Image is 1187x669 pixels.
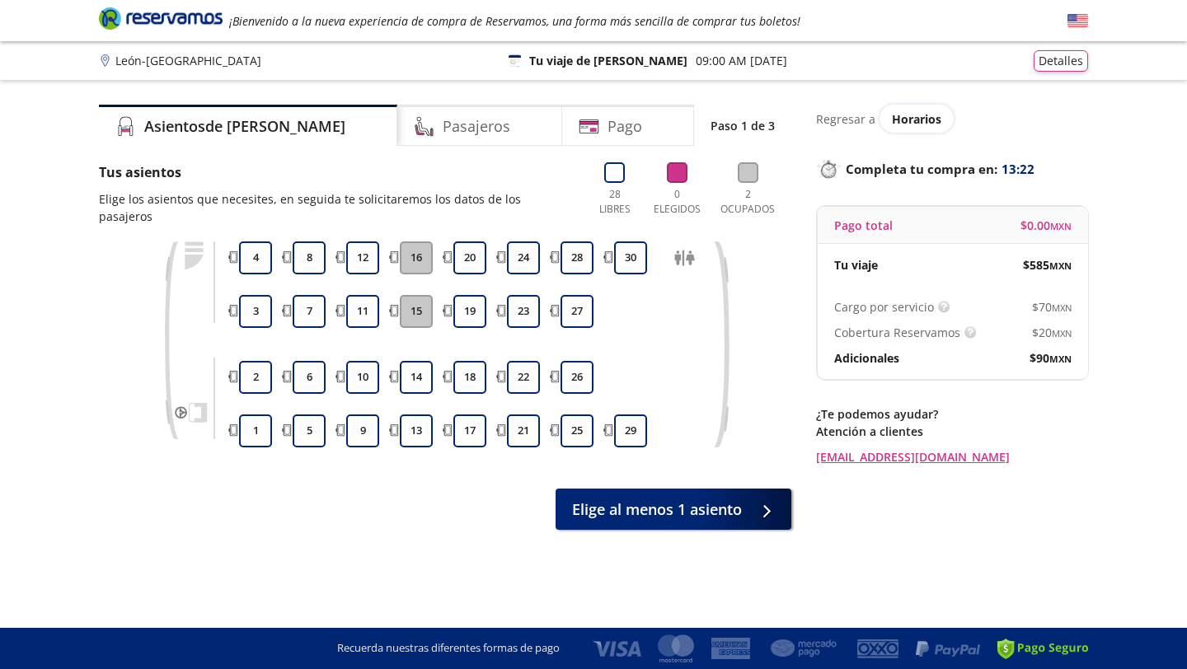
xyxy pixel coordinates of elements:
[816,405,1088,423] p: ¿Te podemos ayudar?
[716,187,779,217] p: 2 Ocupados
[834,217,893,234] p: Pago total
[561,414,593,447] button: 25
[293,295,326,328] button: 7
[614,414,647,447] button: 29
[834,298,934,316] p: Cargo por servicio
[400,295,433,328] button: 15
[507,361,540,394] button: 22
[229,13,800,29] em: ¡Bienvenido a la nueva experiencia de compra de Reservamos, una forma más sencilla de comprar tus...
[816,423,1088,440] p: Atención a clientes
[293,361,326,394] button: 6
[696,52,787,69] p: 09:00 AM [DATE]
[99,162,575,182] p: Tus asientos
[1052,302,1072,314] small: MXN
[99,190,575,225] p: Elige los asientos que necesites, en seguida te solicitaremos los datos de los pasajeros
[572,498,742,521] span: Elige al menos 1 asiento
[99,6,223,30] i: Brand Logo
[115,52,261,69] p: León - [GEOGRAPHIC_DATA]
[1052,327,1072,339] small: MXN
[346,241,379,274] button: 12
[507,414,540,447] button: 21
[346,361,379,394] button: 10
[834,324,960,341] p: Cobertura Reservamos
[834,256,878,274] p: Tu viaje
[892,111,941,127] span: Horarios
[561,241,593,274] button: 28
[453,241,486,274] button: 20
[293,241,326,274] button: 8
[1032,298,1072,316] span: $ 70
[561,295,593,328] button: 27
[453,414,486,447] button: 17
[816,157,1088,180] p: Completa tu compra en :
[443,115,510,138] h4: Pasajeros
[1030,349,1072,367] span: $ 90
[346,295,379,328] button: 11
[1020,217,1072,234] span: $ 0.00
[239,361,272,394] button: 2
[239,295,272,328] button: 3
[1023,256,1072,274] span: $ 585
[144,115,345,138] h4: Asientos de [PERSON_NAME]
[711,117,775,134] p: Paso 1 de 3
[529,52,687,69] p: Tu viaje de [PERSON_NAME]
[834,349,899,367] p: Adicionales
[1034,50,1088,72] button: Detalles
[293,414,326,447] button: 5
[614,241,647,274] button: 30
[239,414,272,447] button: 1
[1050,220,1072,232] small: MXN
[1049,353,1072,365] small: MXN
[507,295,540,328] button: 23
[507,241,540,274] button: 24
[453,295,486,328] button: 19
[400,241,433,274] button: 16
[1049,260,1072,272] small: MXN
[1067,11,1088,31] button: English
[816,105,1088,133] div: Regresar a ver horarios
[1002,160,1035,179] span: 13:22
[346,414,379,447] button: 9
[561,361,593,394] button: 26
[99,6,223,35] a: Brand Logo
[453,361,486,394] button: 18
[337,640,560,657] p: Recuerda nuestras diferentes formas de pago
[608,115,642,138] h4: Pago
[650,187,705,217] p: 0 Elegidos
[592,187,637,217] p: 28 Libres
[239,241,272,274] button: 4
[400,414,433,447] button: 13
[556,489,791,530] button: Elige al menos 1 asiento
[1032,324,1072,341] span: $ 20
[400,361,433,394] button: 14
[816,110,875,128] p: Regresar a
[816,448,1088,465] a: [EMAIL_ADDRESS][DOMAIN_NAME]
